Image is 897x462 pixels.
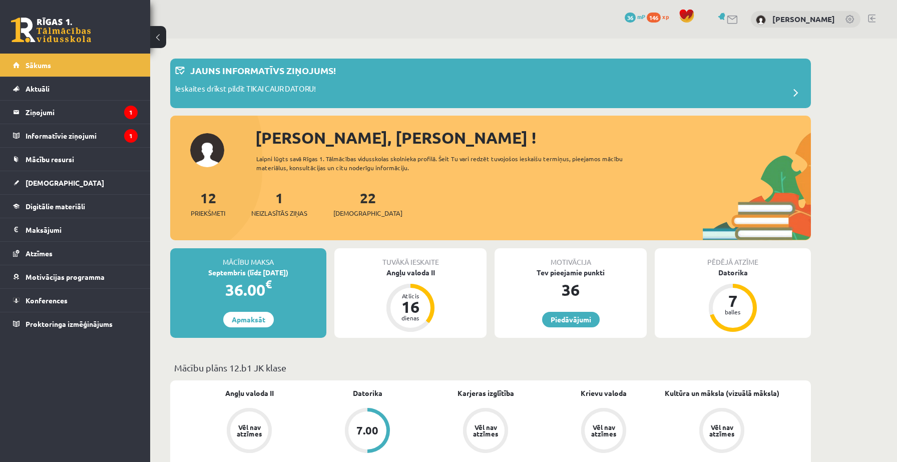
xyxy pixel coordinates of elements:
a: Krievu valoda [581,388,627,398]
div: Tev pieejamie punkti [495,267,647,278]
a: Aktuāli [13,77,138,100]
span: Proktoringa izmēģinājums [26,319,113,328]
div: Vēl nav atzīmes [235,424,263,437]
div: Vēl nav atzīmes [472,424,500,437]
div: 36.00 [170,278,326,302]
div: 7 [718,293,748,309]
span: Atzīmes [26,249,53,258]
a: Vēl nav atzīmes [545,408,663,455]
span: € [265,277,272,291]
span: Sākums [26,61,51,70]
a: 22[DEMOGRAPHIC_DATA] [333,189,402,218]
img: Madars Fiļencovs [756,15,766,25]
a: 1Neizlasītās ziņas [251,189,307,218]
div: [PERSON_NAME], [PERSON_NAME] ! [255,126,811,150]
div: Vēl nav atzīmes [708,424,736,437]
span: Aktuāli [26,84,50,93]
a: Karjeras izglītība [458,388,514,398]
span: mP [637,13,645,21]
div: Mācību maksa [170,248,326,267]
a: Kultūra un māksla (vizuālā māksla) [665,388,779,398]
a: Motivācijas programma [13,265,138,288]
div: balles [718,309,748,315]
a: [DEMOGRAPHIC_DATA] [13,171,138,194]
a: Datorika [353,388,382,398]
a: Vēl nav atzīmes [190,408,308,455]
div: 16 [395,299,425,315]
a: Digitālie materiāli [13,195,138,218]
span: Konferences [26,296,68,305]
legend: Informatīvie ziņojumi [26,124,138,147]
a: 36 mP [625,13,645,21]
a: Vēl nav atzīmes [663,408,781,455]
div: Pēdējā atzīme [655,248,811,267]
a: Sākums [13,54,138,77]
div: Datorika [655,267,811,278]
a: Apmaksāt [223,312,274,327]
a: 146 xp [647,13,674,21]
span: [DEMOGRAPHIC_DATA] [26,178,104,187]
div: 36 [495,278,647,302]
i: 1 [124,129,138,143]
div: Atlicis [395,293,425,299]
i: 1 [124,106,138,119]
legend: Maksājumi [26,218,138,241]
span: Mācību resursi [26,155,74,164]
p: Mācību plāns 12.b1 JK klase [174,361,807,374]
a: Datorika 7 balles [655,267,811,333]
a: Mācību resursi [13,148,138,171]
legend: Ziņojumi [26,101,138,124]
a: Jauns informatīvs ziņojums! Ieskaites drīkst pildīt TIKAI CAUR DATORU! [175,64,806,103]
a: Maksājumi [13,218,138,241]
a: Proktoringa izmēģinājums [13,312,138,335]
a: 7.00 [308,408,426,455]
span: Neizlasītās ziņas [251,208,307,218]
span: Motivācijas programma [26,272,105,281]
div: Motivācija [495,248,647,267]
span: 36 [625,13,636,23]
div: Angļu valoda II [334,267,487,278]
div: Septembris (līdz [DATE]) [170,267,326,278]
p: Ieskaites drīkst pildīt TIKAI CAUR DATORU! [175,83,316,97]
div: 7.00 [356,425,378,436]
span: xp [662,13,669,21]
a: [PERSON_NAME] [772,14,835,24]
div: dienas [395,315,425,321]
div: Tuvākā ieskaite [334,248,487,267]
a: Konferences [13,289,138,312]
p: Jauns informatīvs ziņojums! [190,64,336,77]
a: Ziņojumi1 [13,101,138,124]
span: Digitālie materiāli [26,202,85,211]
span: 146 [647,13,661,23]
div: Vēl nav atzīmes [590,424,618,437]
a: Rīgas 1. Tālmācības vidusskola [11,18,91,43]
a: Atzīmes [13,242,138,265]
div: Laipni lūgts savā Rīgas 1. Tālmācības vidusskolas skolnieka profilā. Šeit Tu vari redzēt tuvojošo... [256,154,641,172]
a: Informatīvie ziņojumi1 [13,124,138,147]
span: Priekšmeti [191,208,225,218]
span: [DEMOGRAPHIC_DATA] [333,208,402,218]
a: Piedāvājumi [542,312,600,327]
a: Angļu valoda II Atlicis 16 dienas [334,267,487,333]
a: 12Priekšmeti [191,189,225,218]
a: Vēl nav atzīmes [426,408,545,455]
a: Angļu valoda II [225,388,274,398]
